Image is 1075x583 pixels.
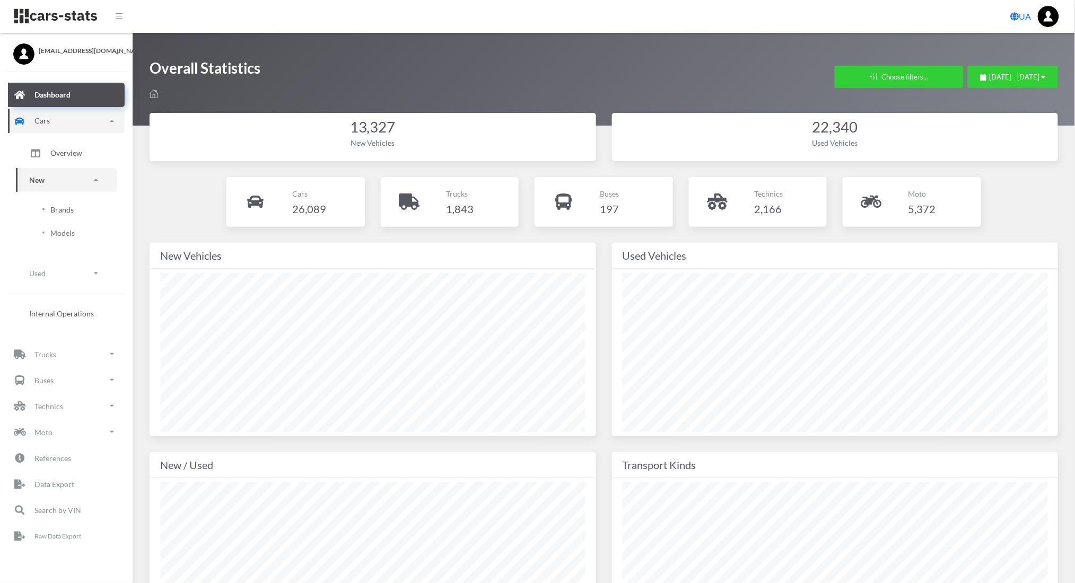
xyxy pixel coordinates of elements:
[50,227,75,238] span: Models
[16,303,117,324] a: Internal Operations
[8,446,125,470] a: References
[754,187,783,200] p: Technics
[8,394,125,418] a: Technics
[600,187,619,200] p: Buses
[34,452,71,465] p: References
[50,204,74,215] span: Brands
[160,247,585,264] div: New Vehicles
[8,83,125,107] a: Dashboard
[8,472,125,496] a: Data Export
[29,173,45,187] p: New
[16,140,117,166] a: Overview
[623,117,1048,138] div: 22,340
[446,200,474,217] h4: 1,843
[13,43,119,56] a: [EMAIL_ADDRESS][DOMAIN_NAME]
[292,187,326,200] p: Cars
[8,498,125,522] a: Search by VIN
[908,187,936,200] p: Moto
[34,400,63,413] p: Technics
[160,117,585,138] div: 13,327
[34,114,50,127] p: Cars
[16,168,117,192] a: New
[24,222,109,244] a: Models
[34,531,81,542] p: Raw Data Export
[160,137,585,148] div: New Vehicles
[39,46,119,56] span: [EMAIL_ADDRESS][DOMAIN_NAME]
[835,66,964,88] button: Choose filters...
[34,478,74,491] p: Data Export
[1007,6,1036,27] a: UA
[8,524,125,548] a: Raw Data Export
[16,261,117,285] a: Used
[623,137,1048,148] div: Used Vehicles
[908,200,936,217] h4: 5,372
[24,199,109,220] a: Brands
[34,88,71,101] p: Dashboard
[34,374,54,387] p: Buses
[8,342,125,366] a: Trucks
[292,200,326,217] h4: 26,089
[754,200,783,217] h4: 2,166
[34,426,53,439] p: Moto
[600,200,619,217] h4: 197
[623,456,1048,473] div: Transport Kinds
[29,308,94,319] span: Internal Operations
[8,109,125,133] a: Cars
[50,147,82,158] span: Overview
[990,73,1040,81] span: [DATE] - [DATE]
[8,420,125,444] a: Moto
[446,187,474,200] p: Trucks
[968,66,1058,88] button: [DATE] - [DATE]
[13,8,98,24] img: navbar brand
[8,368,125,392] a: Buses
[34,348,56,361] p: Trucks
[160,456,585,473] div: New / Used
[29,267,46,280] p: Used
[150,58,260,83] h1: Overall Statistics
[1038,6,1059,27] img: ...
[34,503,81,517] p: Search by VIN
[623,247,1048,264] div: Used Vehicles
